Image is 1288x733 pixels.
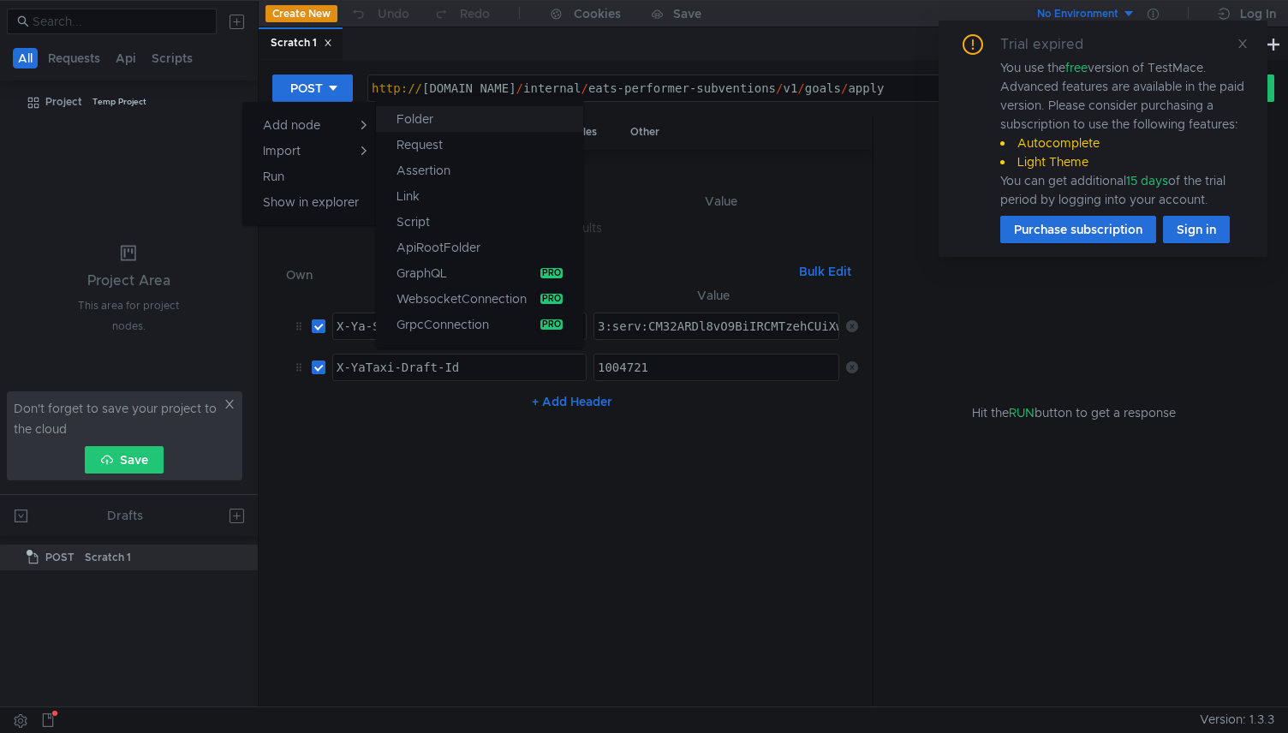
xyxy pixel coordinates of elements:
[376,132,583,158] button: Request
[242,164,379,189] button: Run
[376,106,583,132] button: Folder
[376,286,583,312] button: WebsocketConnectionpro
[263,166,284,187] app-tour-anchor: Run
[242,138,379,164] button: Import
[397,289,527,309] app-tour-anchor: WebsocketConnection
[263,192,359,212] app-tour-anchor: Show in explorer
[376,158,583,183] button: Assertion
[397,237,480,258] app-tour-anchor: ApiRootFolder
[397,109,433,129] app-tour-anchor: Folder
[397,314,489,335] app-tour-anchor: GrpcConnection
[376,235,583,260] button: ApiRootFolder
[376,260,583,286] button: GraphQLpro
[242,189,379,215] button: Show in explorer
[540,319,563,330] div: pro
[263,143,301,158] app-tour-anchor: Import
[540,268,563,278] div: pro
[397,134,443,155] app-tour-anchor: Request
[397,186,420,206] app-tour-anchor: Link
[397,263,447,283] app-tour-anchor: GraphQL
[376,312,583,337] button: GrpcConnectionpro
[242,112,379,138] button: Add node
[263,117,320,133] app-tour-anchor: Add node
[540,294,563,304] div: pro
[397,212,430,232] app-tour-anchor: Script
[376,209,583,235] button: Script
[397,160,450,181] app-tour-anchor: Assertion
[376,183,583,209] button: Link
